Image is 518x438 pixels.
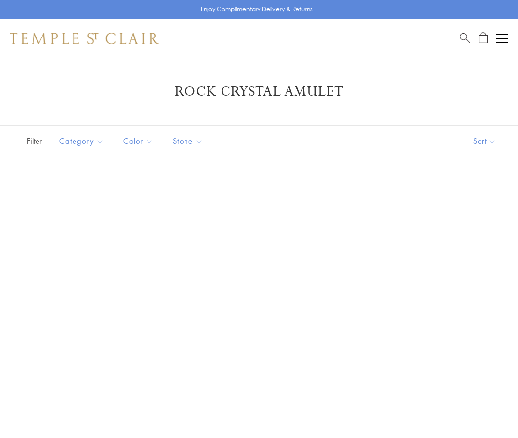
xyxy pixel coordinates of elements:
[25,83,493,101] h1: Rock Crystal Amulet
[496,33,508,44] button: Open navigation
[201,4,313,14] p: Enjoy Complimentary Delivery & Returns
[118,135,160,147] span: Color
[451,126,518,156] button: Show sort by
[52,130,111,152] button: Category
[168,135,210,147] span: Stone
[460,32,470,44] a: Search
[165,130,210,152] button: Stone
[116,130,160,152] button: Color
[10,33,159,44] img: Temple St. Clair
[54,135,111,147] span: Category
[479,32,488,44] a: Open Shopping Bag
